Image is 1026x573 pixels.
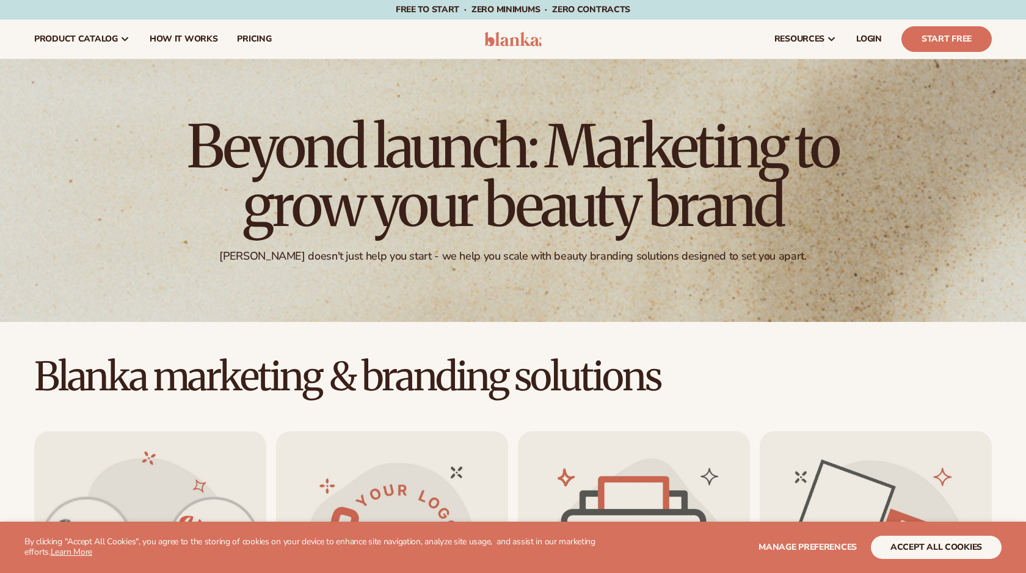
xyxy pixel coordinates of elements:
span: LOGIN [856,34,882,44]
h1: Beyond launch: Marketing to grow your beauty brand [177,117,849,235]
span: Free to start · ZERO minimums · ZERO contracts [396,4,630,15]
div: [PERSON_NAME] doesn't just help you start - we help you scale with beauty branding solutions desi... [219,249,806,263]
a: Learn More [51,546,92,558]
a: LOGIN [846,20,892,59]
span: How It Works [150,34,218,44]
a: Start Free [901,26,992,52]
span: resources [774,34,824,44]
span: product catalog [34,34,118,44]
a: resources [765,20,846,59]
span: Manage preferences [759,541,857,553]
a: pricing [227,20,281,59]
img: logo [484,32,542,46]
button: Manage preferences [759,536,857,559]
a: product catalog [24,20,140,59]
button: accept all cookies [871,536,1002,559]
a: How It Works [140,20,228,59]
p: By clicking "Accept All Cookies", you agree to the storing of cookies on your device to enhance s... [24,537,598,558]
span: pricing [237,34,271,44]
